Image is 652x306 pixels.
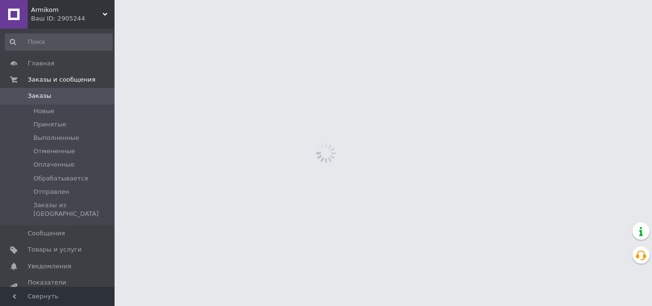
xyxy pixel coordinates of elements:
span: Отмененные [33,147,75,156]
span: Заказы из [GEOGRAPHIC_DATA] [33,201,112,218]
span: Главная [28,59,54,68]
div: Ваш ID: 2905244 [31,14,115,23]
span: Уведомления [28,262,71,271]
span: Обрабатывается [33,174,88,183]
span: Заказы [28,92,51,100]
span: Новые [33,107,54,116]
span: Отправлен [33,188,69,196]
span: Показатели работы компании [28,278,88,295]
span: Товары и услуги [28,245,82,254]
span: Выполненные [33,134,79,142]
span: Принятые [33,120,66,129]
span: Сообщения [28,229,65,238]
span: Armikom [31,6,103,14]
span: Заказы и сообщения [28,75,95,84]
input: Поиск [5,33,113,51]
span: Оплаченные [33,160,74,169]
